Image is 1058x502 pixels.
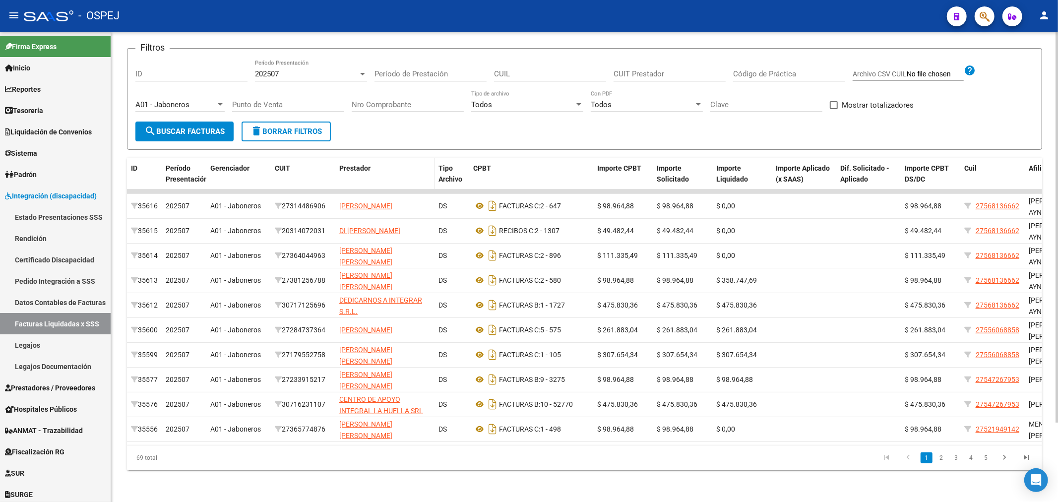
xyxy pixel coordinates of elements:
[250,125,262,137] mat-icon: delete
[131,374,158,385] div: 35577
[166,425,189,433] span: 202507
[339,326,392,334] span: [PERSON_NAME]
[877,452,896,463] a: go to first page
[255,69,279,78] span: 202507
[131,250,158,261] div: 35614
[486,248,499,263] i: Descargar documento
[905,164,949,184] span: Importe CPBT DS/DC
[597,301,638,309] span: $ 475.830,36
[597,376,634,383] span: $ 98.964,88
[486,272,499,288] i: Descargar documento
[486,223,499,239] i: Descargar documento
[597,351,638,359] span: $ 307.654,34
[657,301,697,309] span: $ 475.830,36
[905,227,941,235] span: $ 49.482,44
[275,349,331,361] div: 27179552758
[657,376,693,383] span: $ 98.964,88
[919,449,934,466] li: page 1
[950,452,962,463] a: 3
[166,164,208,184] span: Período Presentación
[438,425,447,433] span: DS
[210,251,261,259] span: A01 - Jaboneros
[5,126,92,137] span: Liquidación de Convenios
[469,158,593,201] datatable-header-cell: CPBT
[597,400,638,408] span: $ 475.830,36
[712,158,772,201] datatable-header-cell: Importe Liquidado
[471,100,492,109] span: Todos
[275,324,331,336] div: 27284737364
[842,99,914,111] span: Mostrar totalizadores
[131,200,158,212] div: 35616
[339,371,392,390] span: [PERSON_NAME] [PERSON_NAME]
[597,164,641,172] span: Importe CPBT
[657,351,697,359] span: $ 307.654,34
[716,425,735,433] span: $ 0,00
[131,225,158,237] div: 35615
[339,296,422,315] span: DEDICARNOS A INTEGRAR S.R.L.
[210,326,261,334] span: A01 - Jaboneros
[486,347,499,363] i: Descargar documento
[964,164,977,172] span: Cuil
[657,276,693,284] span: $ 98.964,88
[949,449,964,466] li: page 3
[131,424,158,435] div: 35556
[473,297,589,313] div: 1 - 1727
[976,376,1019,383] span: 27547267953
[473,396,589,412] div: 10 - 52770
[499,227,535,235] span: RECIBOS C:
[438,202,447,210] span: DS
[335,158,435,201] datatable-header-cell: Prestador
[657,227,693,235] span: $ 49.482,44
[162,158,206,201] datatable-header-cell: Período Presentación
[853,70,907,78] span: Archivo CSV CUIL
[438,351,447,359] span: DS
[210,301,261,309] span: A01 - Jaboneros
[591,100,612,109] span: Todos
[473,198,589,214] div: 2 - 647
[976,301,1019,309] span: 27568136662
[901,158,960,201] datatable-header-cell: Importe CPBT DS/DC
[1029,164,1054,172] span: Afiliado
[210,400,261,408] span: A01 - Jaboneros
[438,400,447,408] span: DS
[486,198,499,214] i: Descargar documento
[438,301,447,309] span: DS
[271,158,335,201] datatable-header-cell: CUIT
[131,324,158,336] div: 35600
[597,425,634,433] span: $ 98.964,88
[593,158,653,201] datatable-header-cell: Importe CPBT
[210,351,261,359] span: A01 - Jaboneros
[499,251,540,259] span: FACTURAS C:
[5,404,77,415] span: Hospitales Públicos
[716,251,735,259] span: $ 0,00
[339,395,423,415] span: CENTRO DE APOYO INTEGRAL LA HUELLA SRL
[438,251,447,259] span: DS
[905,400,945,408] span: $ 475.830,36
[597,326,638,334] span: $ 261.883,04
[5,468,24,479] span: SUR
[275,250,331,261] div: 27364044963
[657,202,693,210] span: $ 98.964,88
[210,227,261,235] span: A01 - Jaboneros
[921,452,933,463] a: 1
[935,452,947,463] a: 2
[597,227,634,235] span: $ 49.482,44
[716,326,757,334] span: $ 261.883,04
[716,376,753,383] span: $ 98.964,88
[438,164,462,184] span: Tipo Archivo
[499,276,540,284] span: FACTURAS C:
[5,84,41,95] span: Reportes
[131,164,137,172] span: ID
[473,248,589,263] div: 2 - 896
[1038,9,1050,21] mat-icon: person
[657,326,697,334] span: $ 261.883,04
[438,376,447,383] span: DS
[5,105,43,116] span: Tesorería
[979,449,994,466] li: page 5
[473,223,589,239] div: 2 - 1307
[275,225,331,237] div: 20314072031
[716,400,757,408] span: $ 475.830,36
[144,125,156,137] mat-icon: search
[339,271,392,291] span: [PERSON_NAME] [PERSON_NAME]
[716,351,757,359] span: $ 307.654,34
